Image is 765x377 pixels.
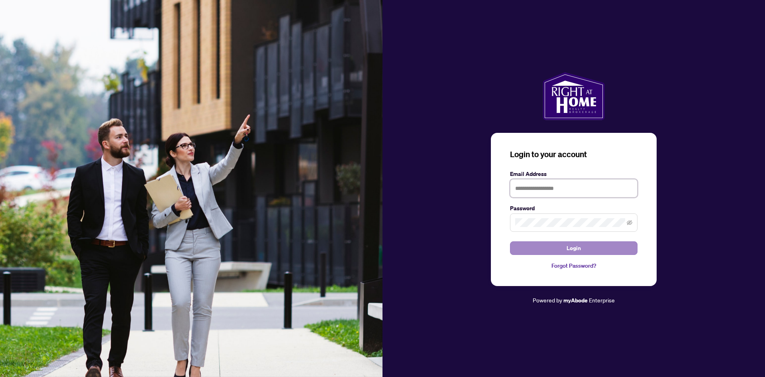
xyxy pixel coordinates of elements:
span: Enterprise [589,296,615,304]
img: ma-logo [543,72,604,120]
h3: Login to your account [510,149,637,160]
a: Forgot Password? [510,261,637,270]
a: myAbode [563,296,588,305]
span: Login [567,242,581,255]
label: Password [510,204,637,213]
span: eye-invisible [627,220,632,225]
label: Email Address [510,170,637,178]
button: Login [510,241,637,255]
span: Powered by [533,296,562,304]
